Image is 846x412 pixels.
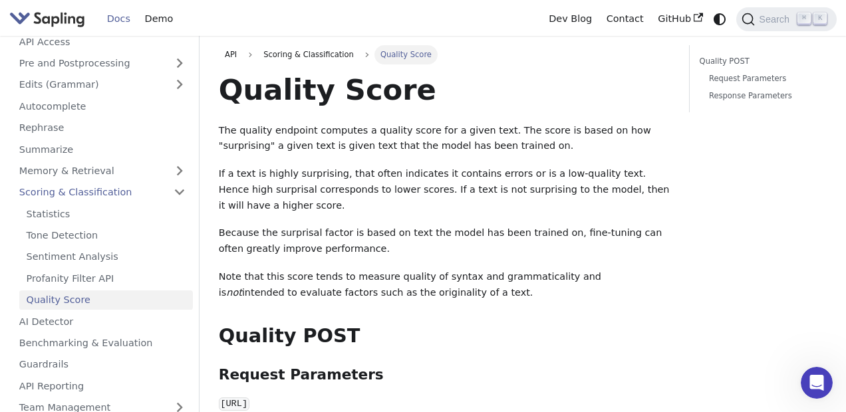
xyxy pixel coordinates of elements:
[219,225,670,257] p: Because the surprisal factor is based on text the model has been trained on, fine-tuning can ofte...
[797,13,811,25] kbd: ⌘
[801,367,833,399] iframe: Intercom live chat
[138,9,180,29] a: Demo
[813,13,827,25] kbd: K
[755,14,797,25] span: Search
[12,140,193,159] a: Summarize
[12,161,193,181] a: Memory & Retrieval
[100,9,138,29] a: Docs
[19,290,193,310] a: Quality Score
[12,32,193,51] a: API Access
[219,397,249,411] code: [URL]
[219,45,670,64] nav: Breadcrumbs
[19,204,193,223] a: Statistics
[219,45,243,64] a: API
[219,72,670,108] h1: Quality Score
[599,9,651,29] a: Contact
[710,9,730,29] button: Switch between dark and light mode (currently system mode)
[12,312,193,331] a: AI Detector
[226,287,242,298] em: not
[19,247,193,266] a: Sentiment Analysis
[12,355,193,374] a: Guardrails
[12,334,193,353] a: Benchmarking & Evaluation
[9,9,90,29] a: Sapling.ai
[12,96,193,116] a: Autocomplete
[709,72,817,85] a: Request Parameters
[541,9,599,29] a: Dev Blog
[374,45,438,64] span: Quality Score
[12,183,193,202] a: Scoring & Classification
[650,9,710,29] a: GitHub
[12,118,193,138] a: Rephrase
[257,45,360,64] span: Scoring & Classification
[12,75,193,94] a: Edits (Grammar)
[219,366,670,384] h3: Request Parameters
[225,50,237,59] span: API
[736,7,836,31] button: Search (Command+K)
[219,324,670,348] h2: Quality POST
[12,376,193,395] a: API Reporting
[219,166,670,213] p: If a text is highly surprising, that often indicates it contains errors or is a low-quality text....
[219,123,670,155] p: The quality endpoint computes a quality score for a given text. The score is based on how "surpri...
[219,269,670,301] p: Note that this score tends to measure quality of syntax and grammaticality and is intended to eva...
[709,90,817,102] a: Response Parameters
[19,268,193,288] a: Profanity Filter API
[19,226,193,245] a: Tone Detection
[700,55,822,68] a: Quality POST
[12,54,193,73] a: Pre and Postprocessing
[9,9,85,29] img: Sapling.ai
